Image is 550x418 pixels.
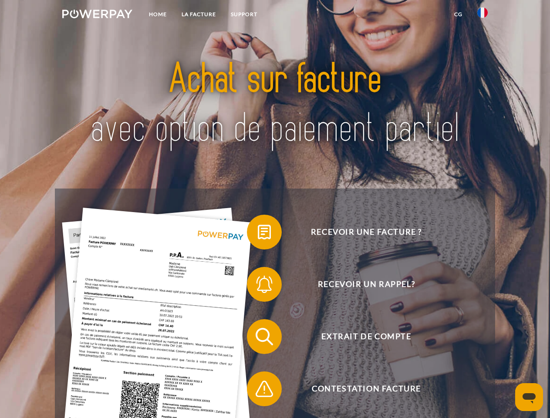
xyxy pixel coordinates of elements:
button: Contestation Facture [247,371,473,406]
button: Recevoir une facture ? [247,215,473,249]
img: qb_bell.svg [253,273,275,295]
img: title-powerpay_fr.svg [83,42,467,167]
img: qb_warning.svg [253,378,275,400]
button: Recevoir un rappel? [247,267,473,302]
span: Recevoir une facture ? [260,215,473,249]
img: qb_search.svg [253,326,275,347]
iframe: Bouton de lancement de la fenêtre de messagerie [515,383,543,411]
span: Extrait de compte [260,319,473,354]
a: LA FACTURE [174,7,223,22]
img: qb_bill.svg [253,221,275,243]
a: Support [223,7,265,22]
span: Contestation Facture [260,371,473,406]
button: Extrait de compte [247,319,473,354]
img: fr [477,7,488,18]
a: CG [447,7,470,22]
img: logo-powerpay-white.svg [62,10,132,18]
a: Home [142,7,174,22]
span: Recevoir un rappel? [260,267,473,302]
